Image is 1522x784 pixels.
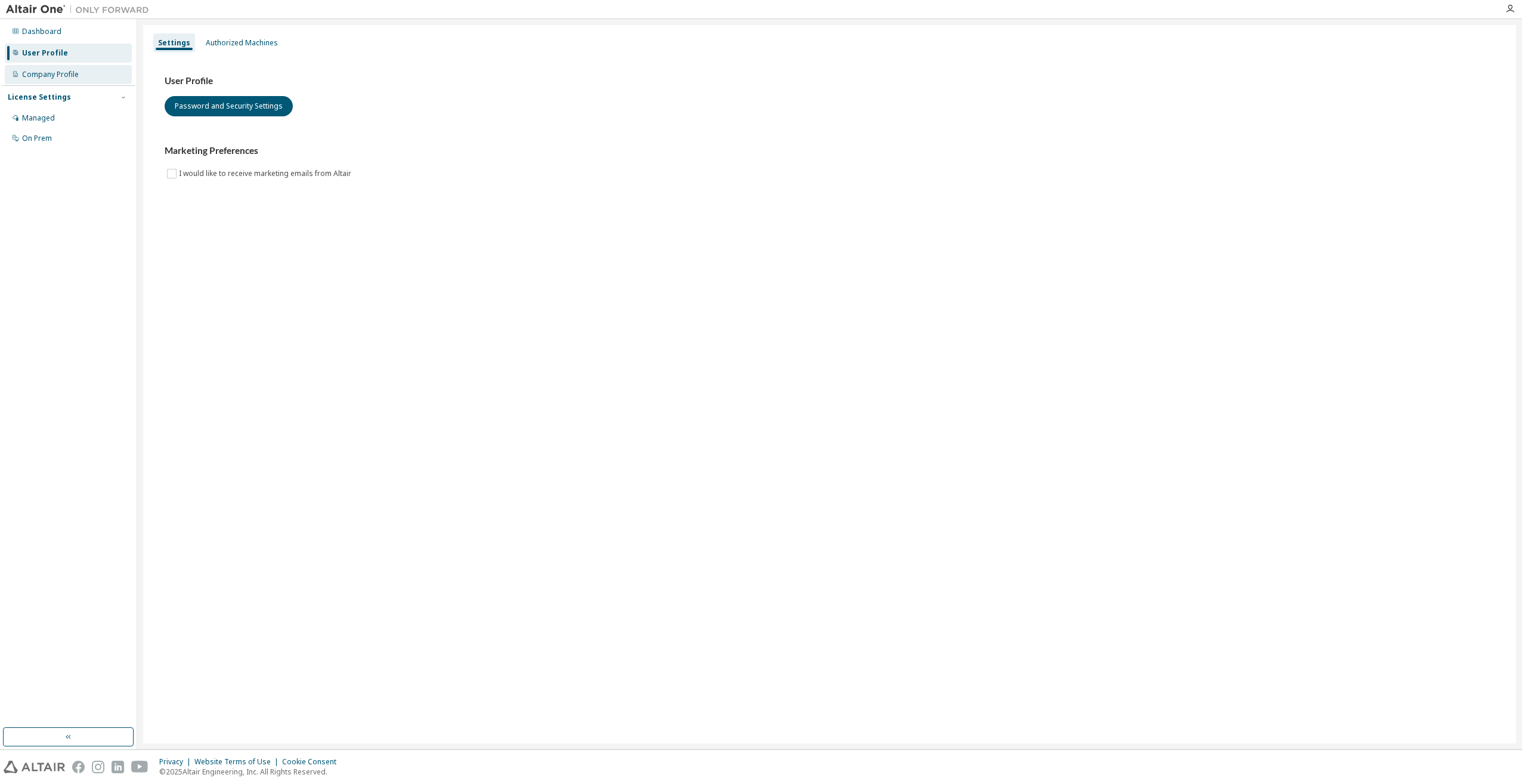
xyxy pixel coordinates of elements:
[4,761,65,773] img: altair_logo.svg
[158,38,190,48] div: Settings
[131,761,149,773] img: youtube.svg
[22,27,61,36] div: Dashboard
[112,761,124,773] img: linkedin.svg
[165,96,293,116] button: Password and Security Settings
[8,92,71,102] div: License Settings
[194,757,282,767] div: Website Terms of Use
[6,4,155,16] img: Altair One
[165,75,1495,87] h3: User Profile
[165,145,1495,157] h3: Marketing Preferences
[22,70,79,79] div: Company Profile
[72,761,85,773] img: facebook.svg
[206,38,278,48] div: Authorized Machines
[159,767,344,777] p: © 2025 Altair Engineering, Inc. All Rights Reserved.
[282,757,344,767] div: Cookie Consent
[92,761,104,773] img: instagram.svg
[22,48,68,58] div: User Profile
[22,134,52,143] div: On Prem
[159,757,194,767] div: Privacy
[179,166,354,181] label: I would like to receive marketing emails from Altair
[22,113,55,123] div: Managed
